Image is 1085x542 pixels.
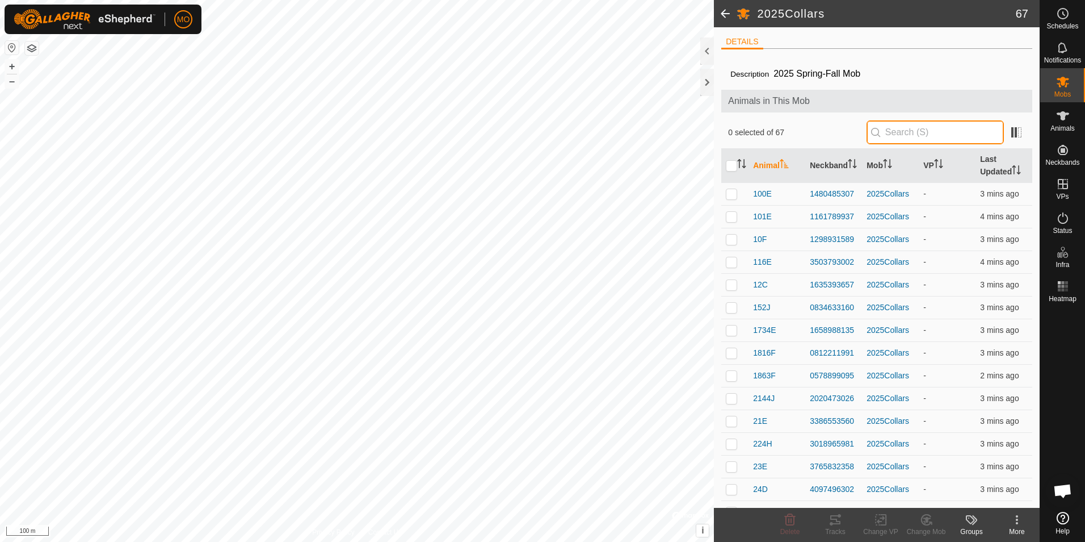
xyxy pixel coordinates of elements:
[1054,91,1071,98] span: Mobs
[810,211,857,223] div: 1161789937
[5,74,19,88] button: –
[810,438,857,450] div: 3018965981
[728,127,867,139] span: 0 selected of 67
[923,303,926,312] app-display-virtual-paddock-transition: -
[980,439,1019,448] span: 6 Sept 2025, 11:36 am
[883,161,892,170] p-sorticon: Activate to sort
[753,483,768,495] span: 24D
[923,439,926,448] app-display-virtual-paddock-transition: -
[934,161,943,170] p-sorticon: Activate to sort
[810,324,857,336] div: 1658988135
[867,461,914,473] div: 2025Collars
[1053,227,1072,234] span: Status
[923,235,926,244] app-display-virtual-paddock-transition: -
[753,415,767,427] span: 21E
[1050,125,1075,132] span: Animals
[980,326,1019,335] span: 6 Sept 2025, 11:36 am
[1012,167,1021,176] p-sorticon: Activate to sort
[923,326,926,335] app-display-virtual-paddock-transition: -
[728,94,1025,108] span: Animals in This Mob
[867,415,914,427] div: 2025Collars
[701,526,704,535] span: i
[867,393,914,405] div: 2025Collars
[810,302,857,314] div: 0834633160
[312,527,355,537] a: Privacy Policy
[980,485,1019,494] span: 6 Sept 2025, 11:35 am
[980,416,1019,426] span: 6 Sept 2025, 11:36 am
[923,280,926,289] app-display-virtual-paddock-transition: -
[696,524,709,537] button: i
[5,60,19,73] button: +
[25,41,39,55] button: Map Layers
[867,256,914,268] div: 2025Collars
[980,303,1019,312] span: 6 Sept 2025, 11:36 am
[810,461,857,473] div: 3765832358
[810,279,857,291] div: 1635393657
[14,9,155,30] img: Gallagher Logo
[1055,528,1070,535] span: Help
[753,279,768,291] span: 12C
[1046,23,1078,30] span: Schedules
[753,370,776,382] span: 1863F
[980,371,1019,380] span: 6 Sept 2025, 11:36 am
[923,394,926,403] app-display-virtual-paddock-transition: -
[867,120,1004,144] input: Search (S)
[810,393,857,405] div: 2020473026
[923,189,926,198] app-display-virtual-paddock-transition: -
[810,188,857,200] div: 1480485307
[980,257,1019,266] span: 6 Sept 2025, 11:35 am
[949,527,994,537] div: Groups
[753,211,772,223] span: 101E
[923,348,926,357] app-display-virtual-paddock-transition: -
[867,302,914,314] div: 2025Collars
[867,188,914,200] div: 2025Collars
[980,394,1019,403] span: 6 Sept 2025, 11:36 am
[858,527,903,537] div: Change VP
[753,324,776,336] span: 1734E
[810,234,857,245] div: 1298931589
[848,161,857,170] p-sorticon: Activate to sort
[753,256,772,268] span: 116E
[810,347,857,359] div: 0812211991
[867,483,914,495] div: 2025Collars
[753,438,772,450] span: 224H
[1040,507,1085,539] a: Help
[753,393,775,405] span: 2144J
[810,506,857,518] div: 2803666560
[1044,57,1081,64] span: Notifications
[810,483,857,495] div: 4097496302
[923,371,926,380] app-display-virtual-paddock-transition: -
[923,257,926,266] app-display-virtual-paddock-transition: -
[867,438,914,450] div: 2025Collars
[923,212,926,221] app-display-virtual-paddock-transition: -
[813,527,858,537] div: Tracks
[1055,261,1069,268] span: Infra
[805,149,862,183] th: Neckband
[737,161,746,170] p-sorticon: Activate to sort
[980,189,1019,198] span: 6 Sept 2025, 11:36 am
[753,302,770,314] span: 152J
[1049,295,1076,302] span: Heatmap
[903,527,949,537] div: Change Mob
[1016,5,1028,22] span: 67
[867,506,914,518] div: 2025Collars
[177,14,190,26] span: MO
[753,347,776,359] span: 1816F
[368,527,402,537] a: Contact Us
[753,506,762,518] span: 26
[923,416,926,426] app-display-virtual-paddock-transition: -
[919,149,975,183] th: VP
[867,234,914,245] div: 2025Collars
[1045,159,1079,166] span: Neckbands
[862,149,919,183] th: Mob
[780,161,789,170] p-sorticon: Activate to sort
[980,280,1019,289] span: 6 Sept 2025, 11:36 am
[923,507,926,516] app-display-virtual-paddock-transition: -
[923,485,926,494] app-display-virtual-paddock-transition: -
[5,41,19,55] button: Reset Map
[810,370,857,382] div: 0578899095
[980,348,1019,357] span: 6 Sept 2025, 11:36 am
[769,64,865,83] span: 2025 Spring-Fall Mob
[757,7,1015,20] h2: 2025Collars
[975,149,1032,183] th: Last Updated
